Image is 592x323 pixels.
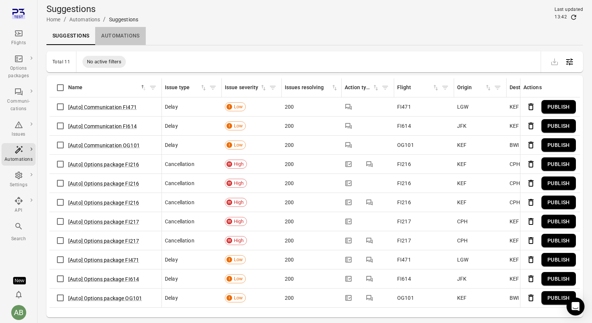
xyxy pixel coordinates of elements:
[4,156,33,163] div: Automations
[285,103,294,111] span: 200
[285,160,294,168] span: 200
[457,179,466,187] span: KEF
[285,275,294,283] span: 200
[231,141,245,149] span: Low
[457,84,492,92] span: Origin
[457,256,468,263] span: LGW
[523,176,538,191] button: Delete
[547,58,562,65] span: Please make a selection to export
[103,15,106,24] li: /
[345,84,372,92] div: Action types
[397,218,411,225] span: FI217
[231,256,245,263] span: Low
[345,294,352,302] svg: Options package
[523,84,577,92] div: Actions
[1,118,36,141] a: Issues
[285,256,294,263] span: 200
[397,199,411,206] span: FI216
[366,294,373,302] svg: Communication
[541,157,576,171] button: Publish
[523,214,538,229] button: Delete
[68,275,139,283] button: [Auto] Options package FI614
[1,143,36,166] a: Automations
[95,27,145,45] a: Automations
[541,234,576,248] button: Publish
[68,237,139,245] button: [Auto] Options package FI217
[68,256,139,264] button: [Auto] Options package FI471
[69,16,100,22] a: Automations
[68,218,139,226] button: [Auto] Options package FI217
[345,84,380,92] span: Action types
[510,103,519,111] span: KEF
[165,84,207,92] div: Sort by issue type in ascending order
[457,218,468,225] span: CPH
[541,176,576,190] button: Publish
[267,82,278,93] button: Filter by issue severity
[457,237,468,244] span: CPH
[562,54,577,69] button: Open table configuration
[165,294,178,302] span: Delay
[457,122,466,130] span: JFK
[440,82,451,93] span: Filter by flight
[165,103,178,111] span: Delay
[64,15,66,24] li: /
[68,84,147,92] div: Sort by name in descending order
[345,160,352,168] svg: Options package
[397,237,411,244] span: FI217
[4,181,33,189] div: Settings
[1,169,36,191] a: Settings
[457,160,466,168] span: KEF
[231,122,245,130] span: Low
[541,272,576,286] button: Publish
[541,196,576,209] button: Publish
[285,141,294,149] span: 200
[555,13,567,21] div: 13:42
[285,84,338,92] span: Issues resolving
[46,27,583,45] nav: Local navigation
[541,119,576,133] button: Publish
[165,141,178,149] span: Delay
[68,295,142,302] button: [Auto] Options package OG101
[457,294,466,302] span: KEF
[46,27,95,45] a: Suggestions
[231,199,247,206] span: High
[567,298,585,316] div: Open Intercom Messenger
[13,277,26,284] div: Tooltip anchor
[523,195,538,210] button: Delete
[4,235,33,243] div: Search
[46,16,61,22] a: Home
[68,199,139,206] button: [Auto] Options package FI216
[366,256,373,263] svg: Communication
[52,59,70,64] div: Total 11
[457,103,468,111] span: LGW
[510,275,519,283] span: KEF
[345,199,352,206] svg: Options package
[165,160,194,168] span: Cancellation
[541,138,576,152] button: Publish
[8,302,29,323] button: Aslaug Bjarnadottir
[457,275,466,283] span: JFK
[510,179,520,187] span: CPH
[523,99,538,114] button: Delete
[345,218,352,225] svg: Options package
[510,122,519,130] span: KEF
[4,131,33,138] div: Issues
[1,194,36,217] a: API
[165,199,194,206] span: Cancellation
[366,199,373,206] svg: Communication
[165,84,207,92] span: Issue type
[225,84,260,92] div: Issue severity
[4,65,33,80] div: Options packages
[46,3,138,15] h1: Suggestions
[231,179,247,187] span: High
[225,84,267,92] span: Issue severity
[397,122,411,130] span: FI614
[523,233,538,248] button: Delete
[165,179,194,187] span: Cancellation
[345,275,352,283] svg: Options package
[457,141,466,149] span: KEF
[510,199,520,206] span: CPH
[231,294,245,302] span: Low
[68,142,140,149] button: [Auto] Communication OG101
